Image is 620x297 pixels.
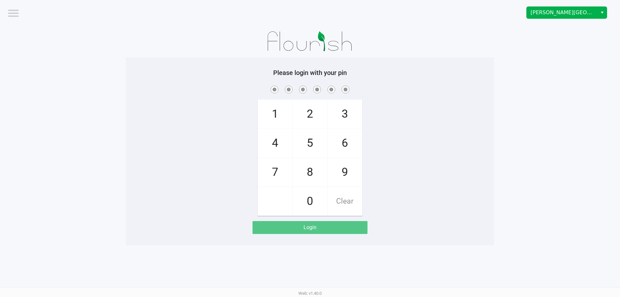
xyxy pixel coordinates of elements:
[293,129,327,157] span: 5
[293,158,327,186] span: 8
[293,100,327,128] span: 2
[531,9,594,16] span: [PERSON_NAME][GEOGRAPHIC_DATA]
[258,129,292,157] span: 4
[597,7,607,18] button: Select
[328,129,362,157] span: 6
[293,187,327,216] span: 0
[131,69,489,77] h5: Please login with your pin
[328,158,362,186] span: 9
[328,187,362,216] span: Clear
[258,158,292,186] span: 7
[298,291,322,296] span: Web: v1.40.0
[328,100,362,128] span: 3
[258,100,292,128] span: 1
